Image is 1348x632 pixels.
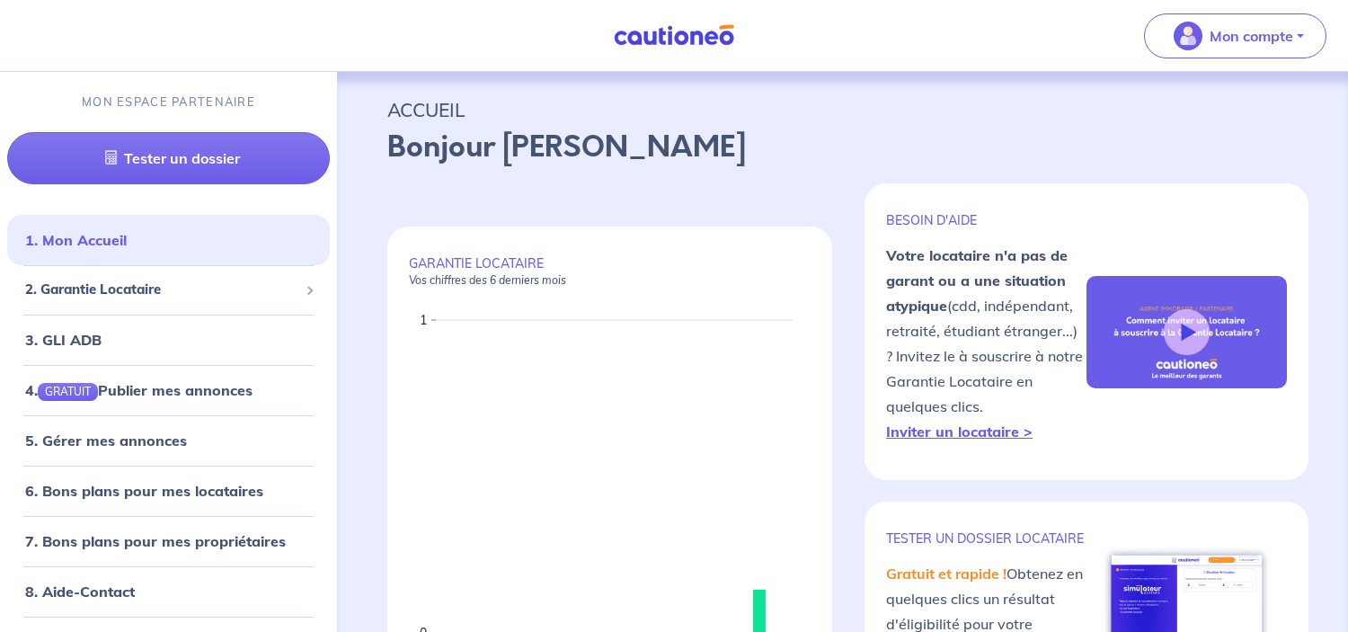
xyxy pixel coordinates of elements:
[886,246,1068,315] strong: Votre locataire n'a pas de garant ou a une situation atypique
[7,222,330,258] div: 1. Mon Accueil
[25,583,135,601] a: 8. Aide-Contact
[7,423,330,458] div: 5. Gérer mes annonces
[886,423,1033,441] a: Inviter un locataire >
[886,212,1086,228] p: BESOIN D'AIDE
[387,126,1298,169] p: Bonjour [PERSON_NAME]
[7,473,330,509] div: 6. Bons plans pour mes locataires
[7,372,330,408] div: 4.GRATUITPublier mes annonces
[409,273,566,287] em: Vos chiffres des 6 derniers mois
[25,381,253,399] a: 4.GRATUITPublier mes annonces
[1086,276,1287,389] img: video-gli-new-none.jpg
[1144,13,1326,58] button: illu_account_valid_menu.svgMon compte
[25,432,187,450] a: 5. Gérer mes annonces
[420,312,427,328] text: 1
[886,565,1007,583] em: Gratuit et rapide !
[7,322,330,358] div: 3. GLI ADB
[7,523,330,559] div: 7. Bons plans pour mes propriétaires
[25,532,286,550] a: 7. Bons plans pour mes propriétaires
[25,231,127,249] a: 1. Mon Accueil
[886,243,1086,444] p: (cdd, indépendant, retraité, étudiant étranger...) ? Invitez le à souscrire à notre Garantie Loca...
[25,482,263,500] a: 6. Bons plans pour mes locataires
[7,272,330,307] div: 2. Garantie Locataire
[387,93,1298,126] p: ACCUEIL
[7,132,330,184] a: Tester un dossier
[7,574,330,610] div: 8. Aide-Contact
[607,24,741,47] img: Cautioneo
[1174,22,1202,50] img: illu_account_valid_menu.svg
[886,530,1086,547] p: TESTER un dossier locataire
[409,255,811,288] p: GARANTIE LOCATAIRE
[25,331,102,349] a: 3. GLI ADB
[1210,25,1293,47] p: Mon compte
[82,93,255,111] p: MON ESPACE PARTENAIRE
[25,280,298,300] span: 2. Garantie Locataire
